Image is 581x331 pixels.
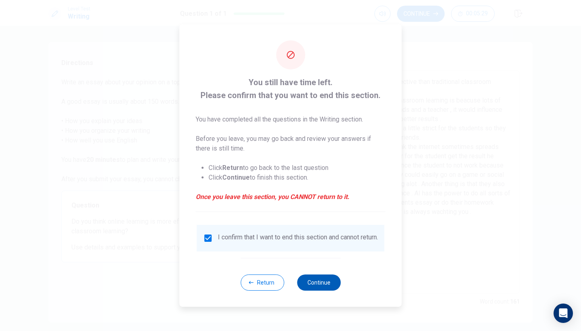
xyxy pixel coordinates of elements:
[196,134,386,153] p: Before you leave, you may go back and review your answers if there is still time.
[196,192,386,202] em: Once you leave this section, you CANNOT return to it.
[240,274,284,291] button: Return
[209,173,386,182] li: Click to finish this section.
[209,163,386,173] li: Click to go back to the last question
[554,304,573,323] div: Open Intercom Messenger
[218,233,378,243] div: I confirm that I want to end this section and cannot return.
[222,174,250,181] strong: Continue
[196,115,386,124] p: You have completed all the questions in the Writing section.
[222,164,243,172] strong: Return
[297,274,341,291] button: Continue
[196,76,386,102] span: You still have time left. Please confirm that you want to end this section.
